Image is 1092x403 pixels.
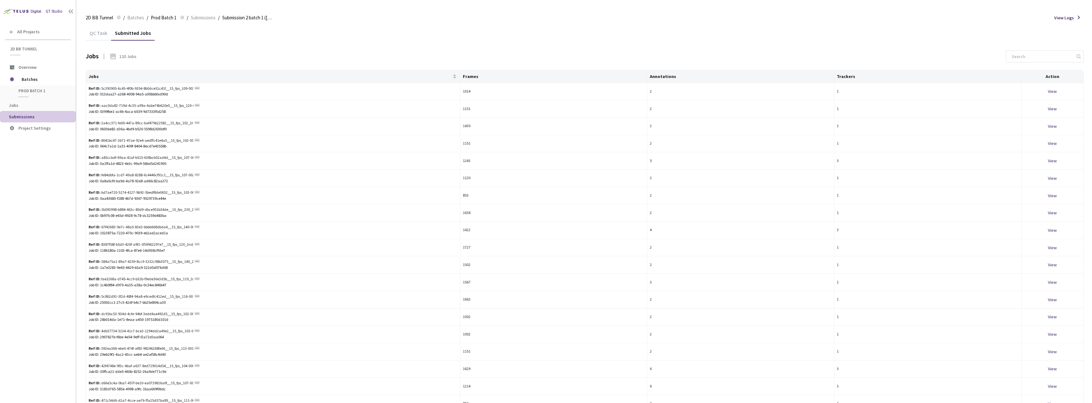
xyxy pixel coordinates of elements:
div: GT Studio [46,9,63,15]
b: Ref ID: [89,294,101,299]
a: Submissions [190,14,217,21]
div: View [1024,244,1081,251]
td: 1 [834,135,1021,153]
td: 1727 [460,239,647,257]
div: Job ID: 0aa43683-f188-4b7d-9367-9529739ce44e [89,196,457,202]
div: View [1024,175,1081,182]
div: Job ID: 1023875a-7220-470c-9039-eb2ad2aced1a [89,230,457,236]
span: Jobs [9,102,18,108]
td: 853 [460,187,647,205]
span: Batches [127,14,144,22]
div: 592ea366-ebe5-474f-af83-98246268fe66__15_fps_113-0015_3rd_Session_wood_beam___[PHONE_NUMBER]___[P... [89,346,193,352]
span: Submission 2 batch 1 ([DATE]) [222,14,274,22]
div: View [1024,209,1081,216]
td: 3 [834,378,1021,395]
span: Jobs [89,74,451,79]
div: Job ID: 1c4b0f84-d970-4a35-a38a-0c34ec846b47 [89,282,457,288]
td: 2 [647,239,834,257]
div: 5c862d91-3f2d-48f4-94a8-e9cedfc412ed__15_fps_116-0011_1st_Session_08___[PHONE_NUMBER]___[PHONE_NU... [89,294,193,300]
div: bd7ae720-5174-4127-9b92-5bedf8de0652__15_fps_103-0011_3rd_Session_cardboard_box___[PHONE_NUMBER]_... [89,190,193,196]
td: 1151 [460,100,647,118]
td: 2 [647,187,834,205]
div: 2a4cc371-fe00-447a-89cc-baf479b22582__15_fps_102_2nd_Session_metal_bar_[PHONE_NUMBER]___[PHONE_NU... [89,120,193,126]
td: 2 [647,170,834,187]
div: View [1024,348,1081,355]
td: 3 [834,152,1021,170]
div: View [1024,331,1081,338]
td: 2 [647,204,834,222]
div: View [1024,383,1081,390]
div: View [1024,157,1081,164]
td: 1243 [460,152,647,170]
td: 1 [834,326,1021,343]
b: Ref ID: [89,207,101,212]
div: Job ID: 0a1ffa1d-4823-4e3c-99a9-56bd5d241905 [89,161,457,167]
b: Ref ID: [89,242,101,247]
b: Ref ID: [89,363,101,368]
td: 2 [647,83,834,101]
span: Submissions [191,14,216,22]
div: Job ID: 2907827b-f6be-4e54-9eff-f2a72d3aa064 [89,334,457,340]
td: 3 [834,361,1021,378]
div: Jobs [86,52,99,61]
b: Ref ID: [89,155,101,160]
td: 2 [647,256,834,274]
div: QC Task [86,30,111,41]
td: 6 [647,361,834,378]
td: 1 [834,118,1021,135]
td: 2 [647,309,834,326]
span: Prod Batch 1 [18,88,65,94]
div: Job ID: 1a7e3283-9e65-4429-b5a9-322d5d076d08 [89,265,457,271]
td: 2 [647,291,834,309]
div: 67f43683-9e7c-48a5-83e3-bbbb668dbda4__15_fps_140-0004_3rd_Session_multiple_objects_03___[PHONE_NU... [89,224,193,230]
td: 2 [647,326,834,343]
span: All Projects [17,29,40,35]
div: Job ID: 3183d765-585e-4998-a9fc-1baa669f0bdc [89,386,457,392]
span: Project Settings [18,125,51,131]
li: / [123,14,125,22]
li: / [187,14,188,22]
div: View [1024,261,1081,268]
td: 1002 [460,326,647,343]
td: 1 [834,309,1021,326]
div: dc91bc53-934d-4cfe-94bf-3edd4ae492d5__15_fps_102-0013_3rd_Session_plastic_sheet___[PHONE_NUMBER]_... [89,311,193,317]
td: 1 [834,170,1021,187]
input: Search [1008,51,1075,62]
b: Ref ID: [89,328,101,333]
b: Ref ID: [89,380,101,385]
td: 5 [647,152,834,170]
div: View [1024,296,1081,303]
div: 120 Jobs [119,53,136,60]
th: Action [1022,70,1084,83]
b: Ref ID: [89,103,101,108]
b: Ref ID: [89,259,101,264]
div: 42f4748e-9f3c-4baf-a637-8ed729014d54__15_fps_104-0002_3rd_Session_multiple_objects_01___[PHONE_NU... [89,363,193,369]
td: 2 [647,343,834,361]
td: 1002 [460,309,647,326]
div: Job ID: 0603be82-d36a-4bd9-b520-5598d2600df0 [89,126,457,132]
div: Job ID: 0b97fc08-e65d-4928-9c78-dc3259d483ba [89,213,457,219]
td: 3 [834,222,1021,239]
td: 1 [834,100,1021,118]
td: 1663 [460,291,647,309]
b: Ref ID: [89,276,101,281]
div: 4db37734-5134-41c7-bce3-1294dd2a49e2__15_fps_103-0013_3rd_Session_plastic_sheet___[PHONE_NUMBER]_... [89,328,193,334]
td: 1014 [460,83,647,101]
div: fae3268a-d745-4cc9-b32b-f9ede36e3d5b__15_fps_119_2nd_Session_wood_beam_[PHONE_NUMBER]___[PHONE_NU... [89,276,193,282]
div: View [1024,279,1081,286]
div: Job ID: 064c7a1d-1a33-409f-8404-8ecd7e43558b [89,143,457,149]
div: Job ID: 013daa27-a268-4008-94a5-a00bbbfad90d [89,91,457,97]
div: Job ID: 0a8a6cf0-ba9d-4a78-92e8-ad66c82aa272 [89,178,457,184]
span: Prod Batch 1 [151,14,176,22]
b: Ref ID: [89,311,101,316]
th: Trackers [834,70,1021,83]
td: 1430 [460,118,647,135]
td: 1 [834,343,1021,361]
div: Job ID: 25002cc1-27c5-42df-b4c7-bb25e804ca30 [89,300,457,306]
div: Job ID: 30ffca21-dde5-460b-8252-26a9de771c9d [89,369,457,375]
b: Ref ID: [89,224,101,229]
td: 1 [834,256,1021,274]
b: Ref ID: [89,138,101,143]
td: 2 [647,135,834,153]
div: View [1024,313,1081,320]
